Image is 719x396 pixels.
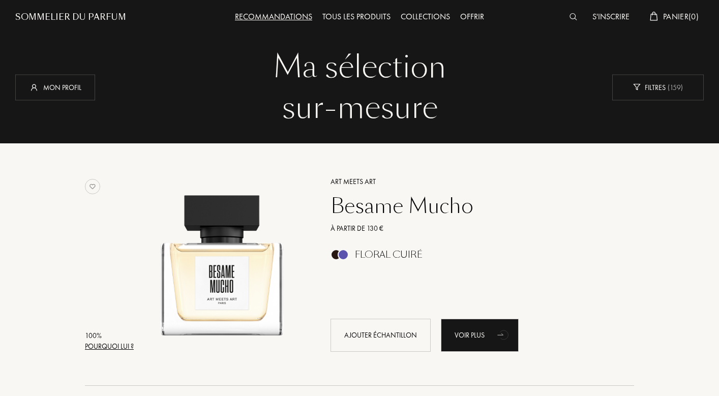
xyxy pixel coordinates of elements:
a: Offrir [455,11,489,22]
a: À partir de 130 € [323,223,619,234]
div: sur-mesure [23,87,696,128]
div: animation [494,324,514,345]
a: Floral Cuiré [323,252,619,263]
a: Collections [396,11,455,22]
div: Tous les produits [317,11,396,24]
div: 100 % [85,330,134,341]
a: Voir plusanimation [441,319,519,352]
span: ( 159 ) [666,82,683,92]
div: Ma sélection [23,47,696,87]
img: Besame Mucho Art Meets Art [137,175,307,344]
div: Collections [396,11,455,24]
a: Besame Mucho [323,194,619,218]
a: S'inscrire [587,11,635,22]
a: Tous les produits [317,11,396,22]
div: Pourquoi lui ? [85,341,134,352]
div: Offrir [455,11,489,24]
div: Voir plus [441,319,519,352]
a: Art Meets Art [323,176,619,187]
div: Filtres [612,74,704,100]
img: cart_white.svg [650,12,658,21]
a: Sommelier du Parfum [15,11,126,23]
img: search_icn_white.svg [570,13,577,20]
div: S'inscrire [587,11,635,24]
div: Recommandations [230,11,317,24]
img: new_filter_w.svg [633,84,641,90]
span: Panier ( 0 ) [663,11,699,22]
div: Floral Cuiré [355,249,423,260]
img: profil_icn_w.svg [29,82,39,92]
div: Ajouter échantillon [331,319,431,352]
a: Recommandations [230,11,317,22]
a: Besame Mucho Art Meets Art [137,164,315,363]
img: no_like_p.png [85,179,100,194]
div: Mon profil [15,74,95,100]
